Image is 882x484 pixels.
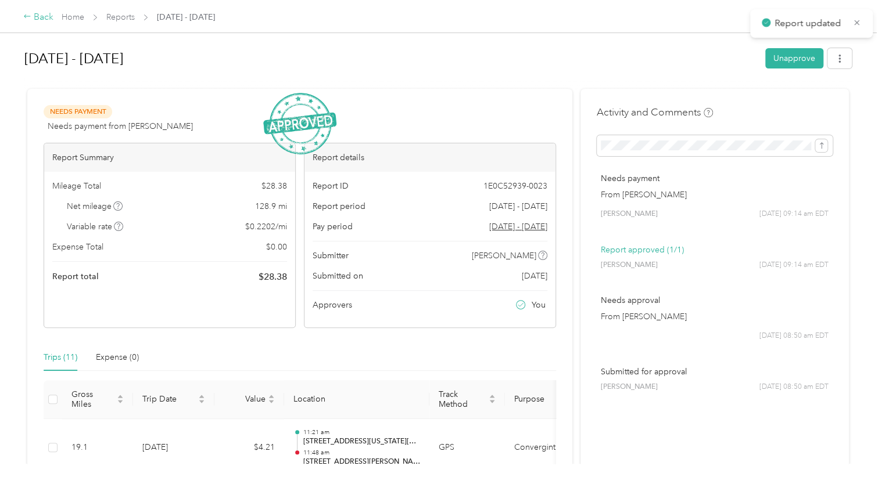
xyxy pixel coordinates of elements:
span: Mileage Total [52,180,101,192]
span: [PERSON_NAME] [601,382,658,392]
p: 11:48 am [303,449,420,457]
p: Report updated [775,16,844,31]
p: [STREET_ADDRESS][PERSON_NAME][US_STATE] [303,457,420,467]
a: Reports [106,12,135,22]
span: $ 28.38 [259,270,287,284]
span: Go to pay period [489,221,547,233]
td: Convergint Technologies [505,419,592,477]
span: Submitter [313,250,349,262]
span: Track Method [439,389,486,409]
span: Gross Miles [71,389,114,409]
td: GPS [429,419,505,477]
p: 11:21 am [303,428,420,436]
th: Trip Date [133,380,214,419]
div: Trips (11) [44,351,77,364]
span: caret-down [198,398,205,405]
span: caret-up [489,393,496,400]
span: [PERSON_NAME] [601,260,658,270]
td: $4.21 [214,419,284,477]
th: Gross Miles [62,380,133,419]
span: caret-up [117,393,124,400]
h4: Activity and Comments [597,105,713,120]
span: caret-down [117,398,124,405]
span: [DATE] [522,270,547,282]
span: Report total [52,270,99,283]
span: Report period [313,200,365,212]
span: [PERSON_NAME] [472,250,536,262]
span: Approvers [313,299,352,311]
div: Report Summary [44,143,295,172]
span: [DATE] 09:14 am EDT [759,209,829,219]
button: Unapprove [765,48,823,68]
span: Net mileage [67,200,123,212]
iframe: Everlance-gr Chat Button Frame [817,419,882,484]
img: ApprovedStamp [263,93,336,155]
span: $ 28.38 [261,180,287,192]
td: [DATE] [133,419,214,477]
span: [DATE] - [DATE] [489,200,547,212]
p: Submitted for approval [601,366,829,378]
th: Purpose [505,380,592,419]
a: Home [62,12,84,22]
td: 19.1 [62,419,133,477]
span: Trip Date [142,394,196,404]
span: Pay period [313,221,353,233]
p: Report approved (1/1) [601,244,829,256]
span: $ 0.2202 / mi [245,221,287,233]
th: Value [214,380,284,419]
th: Track Method [429,380,505,419]
span: Variable rate [67,221,124,233]
div: Expense (0) [96,351,139,364]
span: Value [224,394,266,404]
p: Needs approval [601,294,829,306]
span: 128.9 mi [255,200,287,212]
span: caret-up [268,393,275,400]
h1: Sep 1 - 30, 2025 [24,45,757,73]
span: $ 0.00 [266,241,287,253]
span: caret-down [268,398,275,405]
span: Needs payment from [PERSON_NAME] [48,120,193,132]
span: [DATE] 09:14 am EDT [759,260,829,270]
span: [PERSON_NAME] [601,209,658,219]
th: Location [284,380,429,419]
span: Submitted on [313,270,363,282]
span: 1E0C52939-0023 [483,180,547,192]
div: Report details [304,143,555,172]
div: Back [23,10,53,24]
span: Purpose [514,394,573,404]
span: Report ID [313,180,349,192]
span: Needs Payment [44,105,112,118]
p: From [PERSON_NAME] [601,189,829,201]
p: Needs payment [601,172,829,185]
span: You [532,299,546,311]
span: [DATE] 08:50 am EDT [759,331,829,341]
span: Expense Total [52,241,103,253]
span: [DATE] 08:50 am EDT [759,382,829,392]
span: [DATE] - [DATE] [157,11,215,23]
p: [STREET_ADDRESS][US_STATE][US_STATE] [303,436,420,447]
p: From [PERSON_NAME] [601,310,829,323]
span: caret-down [489,398,496,405]
span: caret-up [198,393,205,400]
